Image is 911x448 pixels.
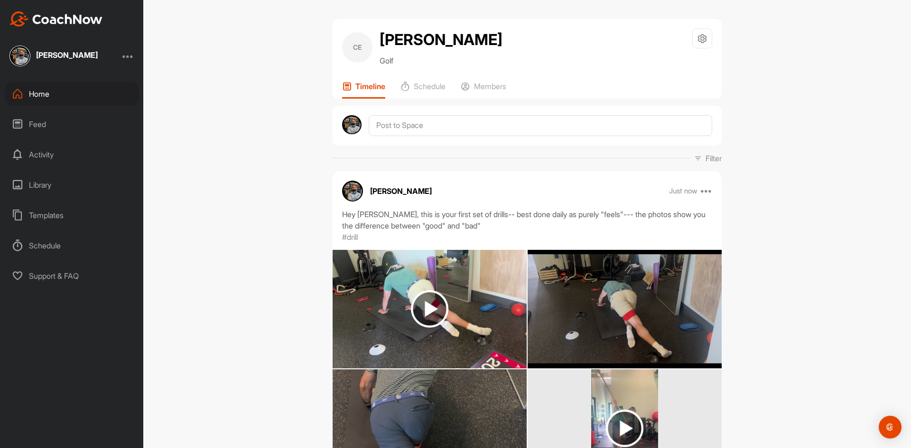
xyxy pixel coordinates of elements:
[36,51,98,59] div: [PERSON_NAME]
[5,264,139,288] div: Support & FAQ
[342,115,362,135] img: avatar
[5,143,139,166] div: Activity
[342,32,372,63] div: CE
[669,186,697,196] p: Just now
[474,82,506,91] p: Members
[9,46,30,66] img: square_abf5b541b206d72965accfa3bf842940.jpg
[5,82,139,106] div: Home
[5,203,139,227] div: Templates
[5,112,139,136] div: Feed
[370,185,432,197] p: [PERSON_NAME]
[342,231,358,243] p: #drill
[342,209,712,231] div: Hey [PERSON_NAME], this is your first set of drills-- best done daily as purely "feels"--- the ph...
[5,173,139,197] div: Library
[706,153,722,164] p: Filter
[380,28,502,51] h2: [PERSON_NAME]
[333,250,527,368] img: media
[414,82,446,91] p: Schedule
[606,410,643,447] img: play
[411,290,448,328] img: play
[380,55,502,66] p: Golf
[355,82,385,91] p: Timeline
[342,181,363,201] img: avatar
[9,11,102,27] img: CoachNow
[879,416,902,439] div: Open Intercom Messenger
[5,234,139,257] div: Schedule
